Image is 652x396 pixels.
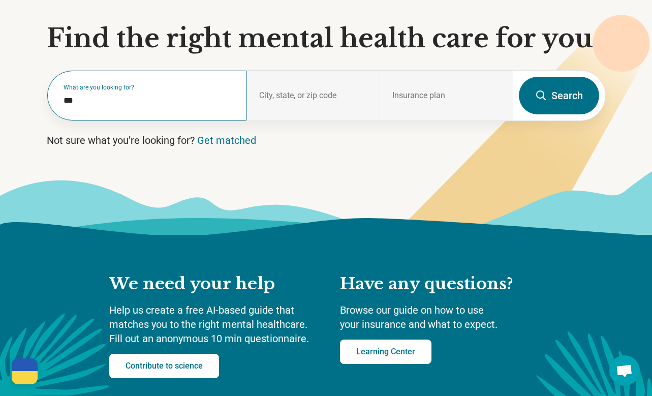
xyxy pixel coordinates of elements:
a: Get matched [197,134,256,146]
h1: Find the right mental health care for you [47,23,606,54]
a: Learning Center [340,340,431,364]
p: Help us create a free AI-based guide that matches you to the right mental healthcare. Fill out an... [109,303,320,346]
h2: We need your help [109,273,320,295]
button: Search [519,77,599,114]
label: What are you looking for? [64,84,235,90]
a: Contribute to science [109,354,219,378]
h2: Have any questions? [340,273,543,295]
p: Browse our guide on how to use your insurance and what to expect. [340,303,543,331]
p: Not sure what you’re looking for? [47,133,606,147]
div: Open chat [609,355,640,386]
